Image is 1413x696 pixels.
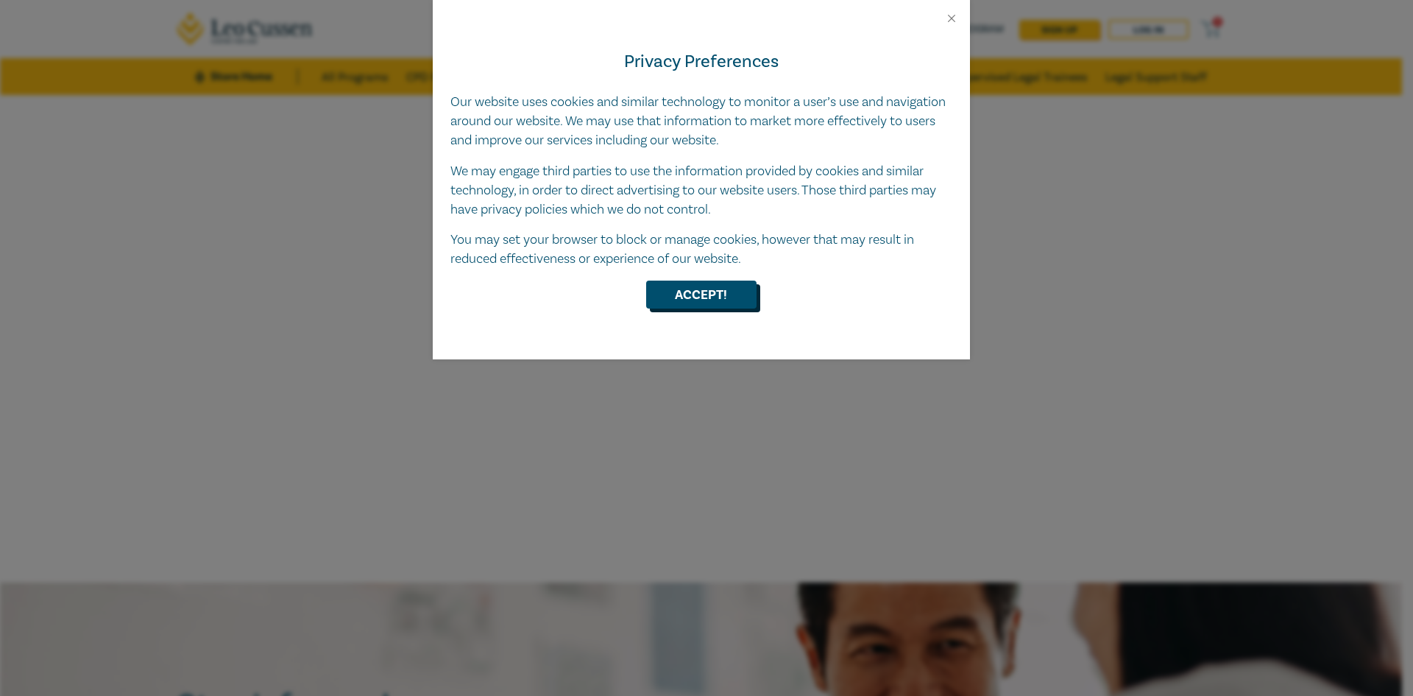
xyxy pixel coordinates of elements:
button: Accept! [646,281,757,309]
h4: Privacy Preferences [450,49,952,75]
p: You may set your browser to block or manage cookies, however that may result in reduced effective... [450,231,952,269]
button: Close [945,12,958,25]
p: Our website uses cookies and similar technology to monitor a user’s use and navigation around our... [450,93,952,150]
p: We may engage third parties to use the information provided by cookies and similar technology, in... [450,162,952,219]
